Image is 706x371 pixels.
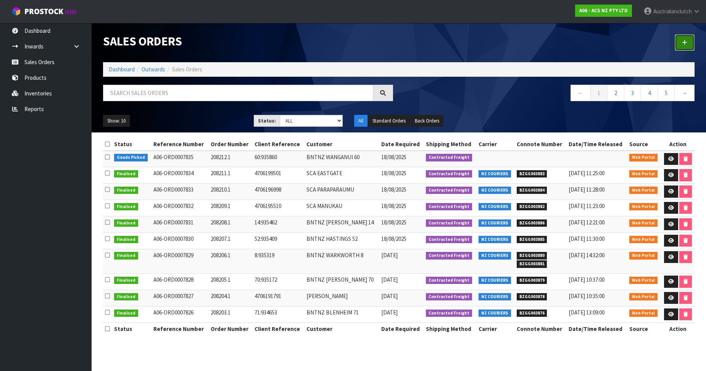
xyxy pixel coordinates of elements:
[209,306,253,323] td: 208203.1
[424,323,477,335] th: Shipping Method
[517,170,547,178] span: BZGG003883
[629,277,658,284] span: Web Portal
[305,249,379,273] td: BNTNZ WARKWORTH 8
[569,252,604,259] span: [DATE] 14:32:00
[209,151,253,167] td: 208212.1
[112,138,152,150] th: Status
[209,232,253,249] td: 208207.1
[426,277,472,284] span: Contracted Freight
[354,115,368,127] button: All
[253,216,305,232] td: 14:935462
[479,277,511,284] span: NZ COURIERS
[381,153,406,161] span: 18/08/2025
[569,276,604,283] span: [DATE] 10:37:00
[426,310,472,317] span: Contracted Freight
[305,232,379,249] td: BNTNZ HASTINGS 52
[114,252,138,260] span: Finalised
[209,184,253,200] td: 208210.1
[253,200,305,216] td: 4706195510
[381,276,398,283] span: [DATE]
[305,216,379,232] td: BNTNZ [PERSON_NAME] 14
[172,66,202,73] span: Sales Orders
[624,85,641,101] a: 3
[381,252,398,259] span: [DATE]
[426,203,472,211] span: Contracted Freight
[426,252,472,260] span: Contracted Freight
[579,7,628,14] strong: A06 - ACS NZ PTY LTD
[142,66,165,73] a: Outwards
[305,323,379,335] th: Customer
[381,219,406,226] span: 18/08/2025
[629,170,658,178] span: Web Portal
[152,138,209,150] th: Reference Number
[253,232,305,249] td: 52:935409
[590,85,608,101] a: 1
[569,186,604,193] span: [DATE] 11:28:00
[152,249,209,273] td: A06-ORD0007829
[152,232,209,249] td: A06-ORD0007830
[629,236,658,244] span: Web Portal
[152,290,209,306] td: A06-ORD0007827
[114,310,138,317] span: Finalised
[381,202,406,210] span: 18/08/2025
[152,216,209,232] td: A06-ORD0007831
[253,306,305,323] td: 71:934653
[253,138,305,150] th: Client Reference
[114,236,138,244] span: Finalised
[253,167,305,184] td: 4706199501
[629,219,658,227] span: Web Portal
[607,85,624,101] a: 2
[661,323,695,335] th: Action
[571,85,591,101] a: ←
[517,260,547,268] span: BZGG003881
[305,184,379,200] td: SCA PARAPARAUMU
[305,290,379,306] td: [PERSON_NAME]
[209,167,253,184] td: 208211.1
[379,323,424,335] th: Date Required
[567,323,627,335] th: Date/Time Released
[629,310,658,317] span: Web Portal
[569,169,604,177] span: [DATE] 11:25:00
[517,219,547,227] span: BZGG003886
[305,200,379,216] td: SCA MANUKAU
[209,249,253,273] td: 208206.1
[209,138,253,150] th: Order Number
[661,138,695,150] th: Action
[103,115,130,127] button: Show: 10
[103,34,393,48] h1: Sales Orders
[517,236,547,244] span: BZGG003885
[629,203,658,211] span: Web Portal
[381,186,406,193] span: 18/08/2025
[426,154,472,161] span: Contracted Freight
[114,203,138,211] span: Finalised
[517,310,547,317] span: BZGG003876
[569,202,604,210] span: [DATE] 11:23:00
[152,200,209,216] td: A06-ORD0007832
[426,293,472,301] span: Contracted Freight
[209,200,253,216] td: 208209.1
[114,293,138,301] span: Finalised
[517,187,547,194] span: BZGG003884
[112,323,152,335] th: Status
[258,118,276,124] strong: Status:
[114,219,138,227] span: Finalised
[253,151,305,167] td: 60:935860
[114,187,138,194] span: Finalised
[479,203,511,211] span: NZ COURIERS
[209,216,253,232] td: 208208.1
[569,309,604,316] span: [DATE] 13:09:00
[424,138,477,150] th: Shipping Method
[515,138,567,150] th: Connote Number
[629,252,658,260] span: Web Portal
[253,249,305,273] td: 8:935319
[479,236,511,244] span: NZ COURIERS
[517,203,547,211] span: BZGG003882
[152,323,209,335] th: Reference Number
[515,323,567,335] th: Connote Number
[152,306,209,323] td: A06-ORD0007826
[569,219,604,226] span: [DATE] 12:21:00
[152,151,209,167] td: A06-ORD0007835
[152,184,209,200] td: A06-ORD0007833
[479,187,511,194] span: NZ COURIERS
[65,8,77,16] small: WMS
